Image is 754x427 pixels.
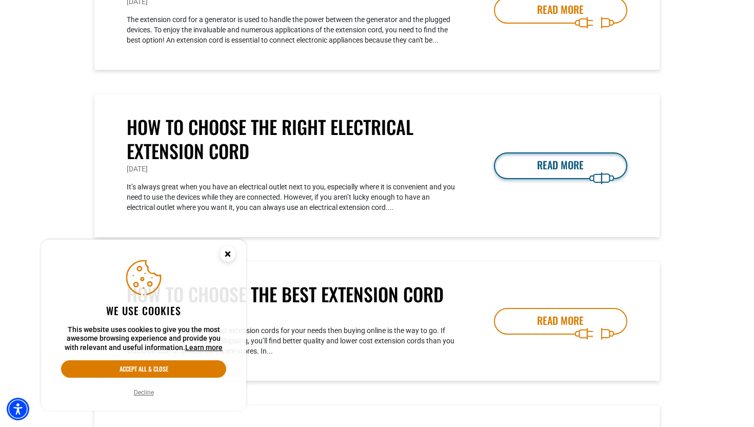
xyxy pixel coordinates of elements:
[61,325,226,353] p: This website uses cookies to give you the most awesome browsing experience and provide you with r...
[127,14,455,45] p: The extension cord for a generator is used to handle the power between the generator and the plug...
[185,343,223,352] a: This website uses cookies to give you the most awesome browsing experience and provide you with r...
[127,115,455,163] a: How to Choose the Right Electrical Extension Cord
[494,152,627,179] a: READ MORE How to Choose the Right Electrical Extension Cord
[127,165,148,173] time: [DATE]
[61,360,226,378] button: Accept all & close
[127,182,455,212] p: It’s always great when you have an electrical outlet next to you, especially where it is convenie...
[61,304,226,317] h2: We use cookies
[209,240,246,271] button: Close this option
[127,282,455,306] a: How to choose the best extension cord
[494,308,627,335] a: READ MORE How to choose the best extension cord
[127,325,455,356] p: If you are searching for the best extension cords for your needs then buying online is the way to...
[41,240,246,411] aside: Cookie Consent
[131,387,157,398] button: Decline
[7,398,29,420] div: Accessibility Menu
